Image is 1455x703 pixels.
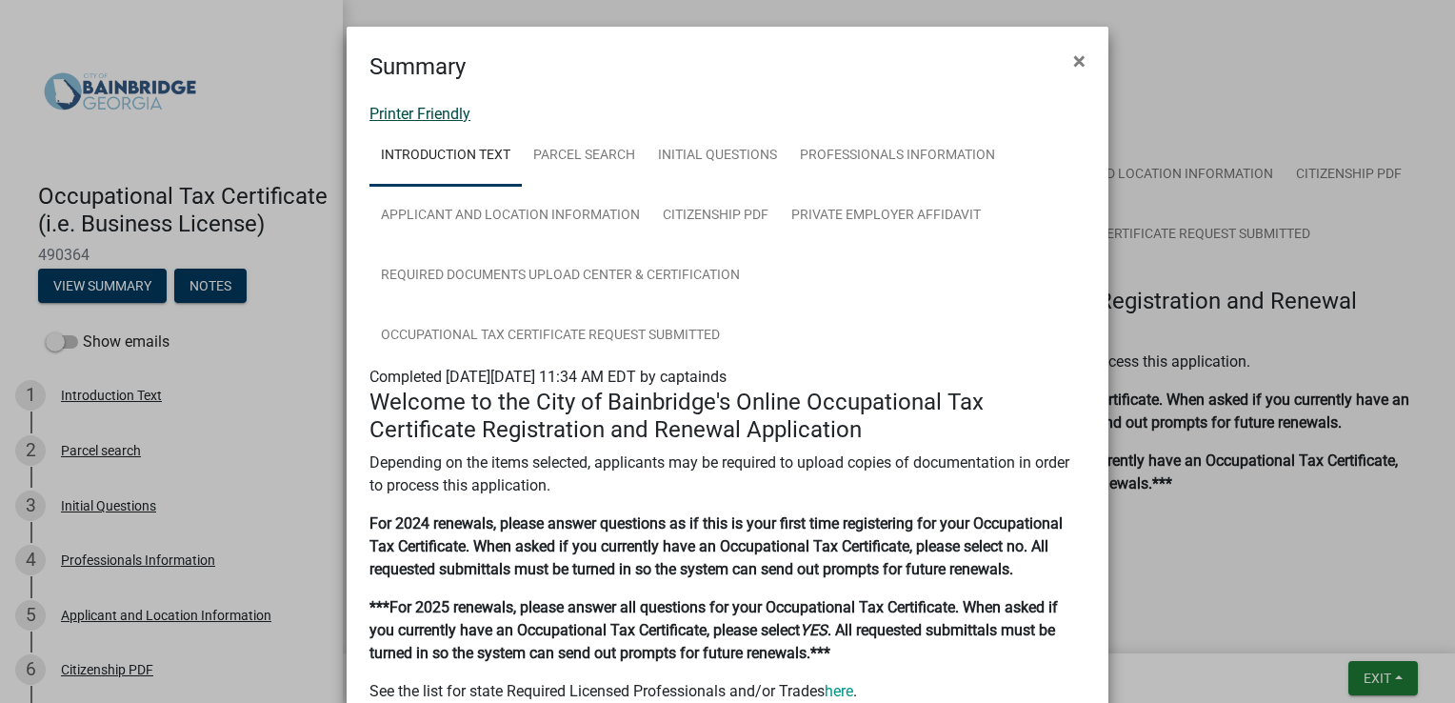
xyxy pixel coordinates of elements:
span: × [1073,48,1086,74]
button: Close [1058,34,1101,88]
a: Private Employer Affidavit [780,186,992,247]
a: Professionals Information [788,126,1007,187]
strong: . All requested submittals must be turned in so the system can send out prompts for future renewa... [369,621,1055,662]
p: See the list for state Required Licensed Professionals and/or Trades . [369,680,1086,703]
a: Occupational Tax Certificate Request Submitted [369,306,731,367]
h4: Summary [369,50,466,84]
strong: For 2024 renewals, please answer questions as if this is your first time registering for your Occ... [369,514,1063,578]
span: Completed [DATE][DATE] 11:34 AM EDT by captainds [369,368,727,386]
a: Printer Friendly [369,105,470,123]
p: Depending on the items selected, applicants may be required to upload copies of documentation in ... [369,452,1086,497]
a: Introduction Text [369,126,522,187]
a: Applicant and Location Information [369,186,651,247]
a: Required Documents Upload Center & Certification [369,246,751,307]
h4: Welcome to the City of Bainbridge's Online Occupational Tax Certificate Registration and Renewal ... [369,389,1086,444]
strong: YES [800,621,827,639]
a: here [825,682,853,700]
a: Initial Questions [647,126,788,187]
strong: ***For 2025 renewals, please answer all questions for your Occupational Tax Certificate. When ask... [369,598,1058,639]
a: Parcel search [522,126,647,187]
a: Citizenship PDF [651,186,780,247]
